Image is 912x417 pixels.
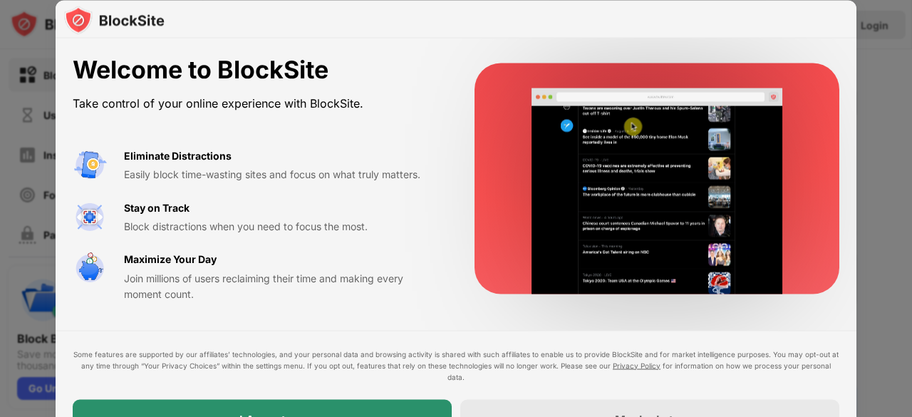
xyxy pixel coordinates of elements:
[73,348,839,382] div: Some features are supported by our affiliates’ technologies, and your personal data and browsing ...
[73,252,107,286] img: value-safe-time.svg
[73,148,107,182] img: value-avoid-distractions.svg
[73,200,107,234] img: value-focus.svg
[64,6,165,34] img: logo-blocksite.svg
[124,200,190,215] div: Stay on Track
[124,148,232,163] div: Eliminate Distractions
[124,218,440,234] div: Block distractions when you need to focus the most.
[124,252,217,267] div: Maximize Your Day
[73,93,440,113] div: Take control of your online experience with BlockSite.
[124,167,440,182] div: Easily block time-wasting sites and focus on what truly matters.
[73,56,440,85] div: Welcome to BlockSite
[124,270,440,302] div: Join millions of users reclaiming their time and making every moment count.
[613,361,660,369] a: Privacy Policy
